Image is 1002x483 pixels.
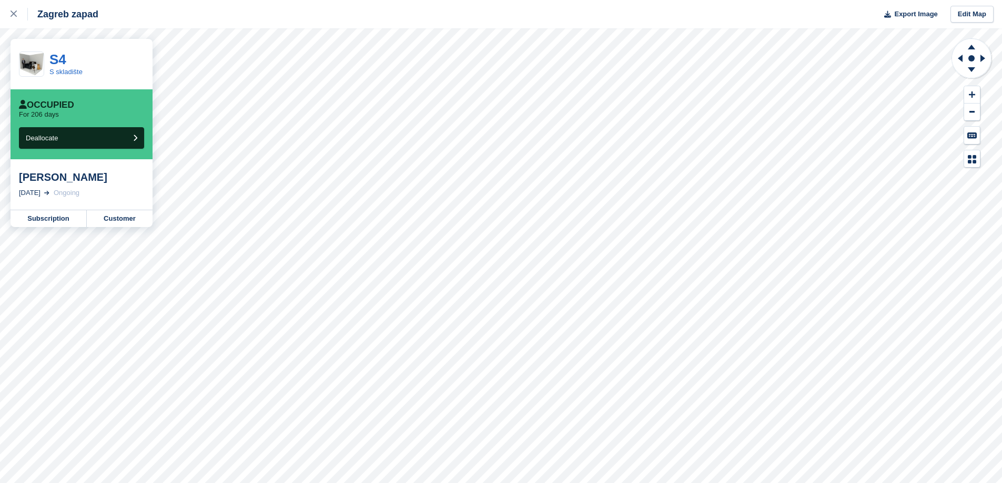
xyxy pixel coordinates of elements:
[964,86,980,104] button: Zoom In
[28,8,98,20] div: Zagreb zapad
[964,150,980,168] button: Map Legend
[19,188,41,198] div: [DATE]
[19,110,59,119] p: For 206 days
[19,171,144,183] div: [PERSON_NAME]
[49,52,66,67] a: S4
[19,53,44,75] img: container-sm.png
[950,6,994,23] a: Edit Map
[19,100,74,110] div: Occupied
[11,210,87,227] a: Subscription
[878,6,938,23] button: Export Image
[964,127,980,144] button: Keyboard Shortcuts
[44,191,49,195] img: arrow-right-light-icn-cde0832a797a2874e46488d9cf13f60e5c3a73dbe684e267c42b8395dfbc2abf.svg
[19,127,144,149] button: Deallocate
[894,9,937,19] span: Export Image
[49,68,83,76] a: S skladište
[87,210,153,227] a: Customer
[54,188,79,198] div: Ongoing
[964,104,980,121] button: Zoom Out
[26,134,58,142] span: Deallocate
